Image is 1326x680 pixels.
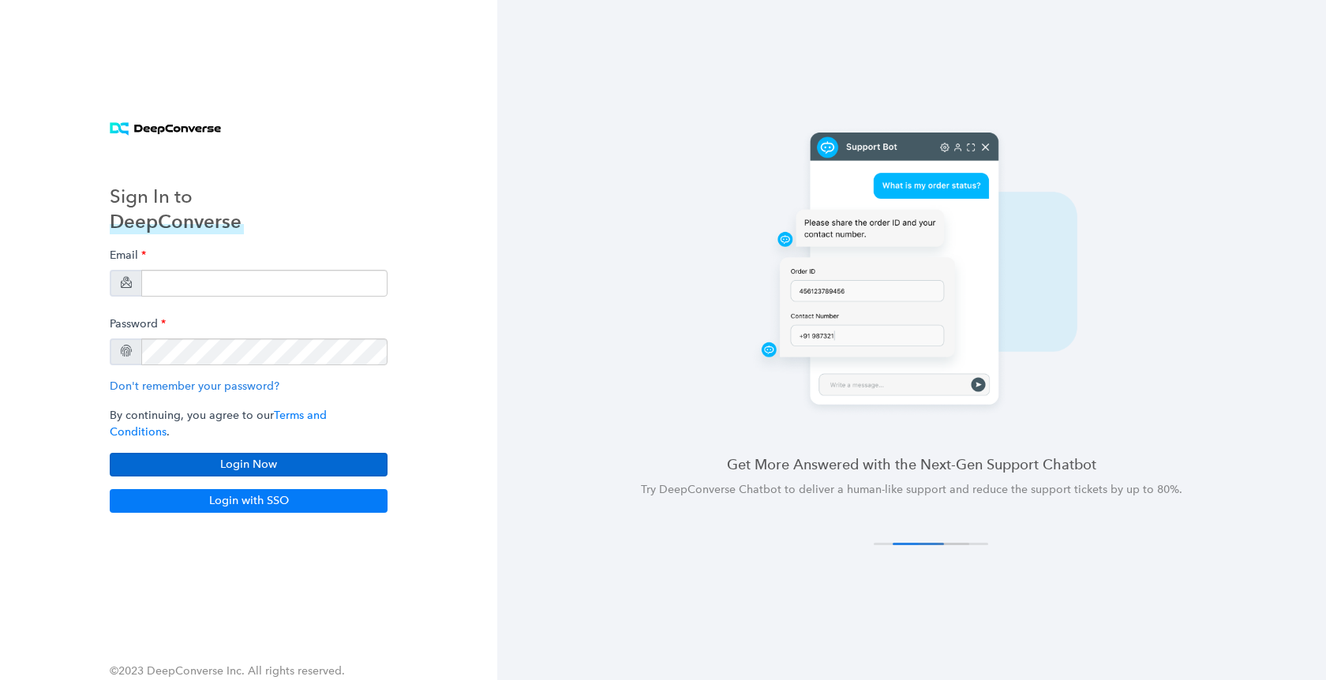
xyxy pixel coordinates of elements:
[110,122,221,136] img: horizontal logo
[705,125,1119,417] img: carousel 2
[893,543,944,545] button: 2
[110,241,146,270] label: Email
[110,209,244,234] h3: DeepConverse
[110,489,388,513] button: Login with SSO
[110,379,279,393] a: Don't remember your password?
[110,409,327,439] a: Terms and Conditions
[110,407,388,440] p: By continuing, you agree to our .
[874,543,925,545] button: 1
[110,453,388,476] button: Login Now
[937,543,988,545] button: 4
[535,454,1288,474] h4: Get More Answered with the Next-Gen Support Chatbot
[110,184,244,209] h3: Sign In to
[110,664,345,678] span: ©2023 DeepConverse Inc. All rights reserved.
[641,483,1182,496] span: Try DeepConverse Chatbot to deliver a human-like support and reduce the support tickets by up to ...
[918,543,969,545] button: 3
[110,309,166,338] label: Password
